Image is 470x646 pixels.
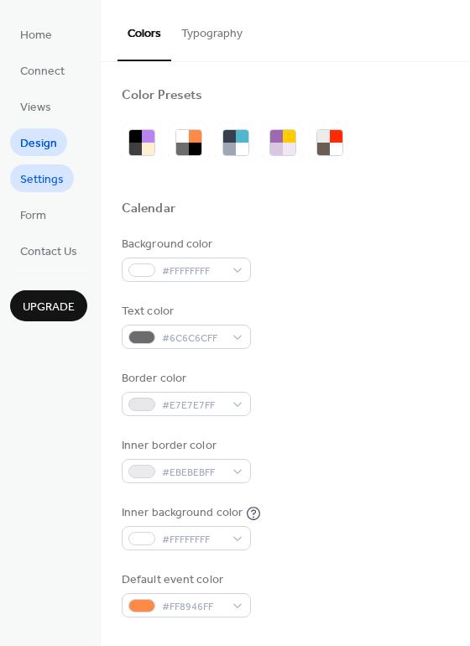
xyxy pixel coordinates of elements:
[10,290,87,321] button: Upgrade
[122,571,248,589] div: Default event color
[10,56,75,84] a: Connect
[122,437,248,455] div: Inner border color
[20,27,52,44] span: Home
[122,504,243,522] div: Inner background color
[10,164,74,192] a: Settings
[23,299,75,316] span: Upgrade
[162,397,224,414] span: #E7E7E7FF
[10,128,67,156] a: Design
[20,99,51,117] span: Views
[162,330,224,347] span: #6C6C6CFF
[122,201,175,218] div: Calendar
[10,201,56,228] a: Form
[10,92,61,120] a: Views
[162,531,224,549] span: #FFFFFFFF
[162,464,224,482] span: #EBEBEBFF
[162,598,224,616] span: #FF8946FF
[20,63,65,81] span: Connect
[20,207,46,225] span: Form
[122,87,202,105] div: Color Presets
[20,171,64,189] span: Settings
[10,20,62,48] a: Home
[122,370,248,388] div: Border color
[20,135,57,153] span: Design
[122,236,248,253] div: Background color
[20,243,77,261] span: Contact Us
[10,237,87,264] a: Contact Us
[162,263,224,280] span: #FFFFFFFF
[122,303,248,320] div: Text color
